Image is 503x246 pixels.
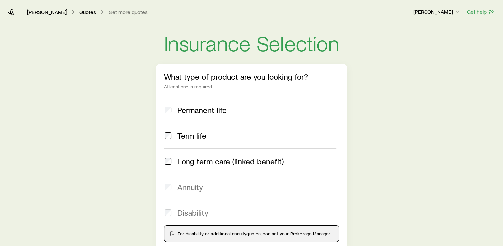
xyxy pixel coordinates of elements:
[165,209,171,216] input: Disability
[165,184,171,190] input: Annuity
[170,231,334,236] div: For disability or additional annuity quotes, contact your Brokerage Manager.
[467,8,495,16] button: Get help
[177,208,208,217] span: Disability
[413,8,461,16] button: [PERSON_NAME]
[413,8,461,15] p: [PERSON_NAME]
[165,158,171,165] input: Long term care (linked benefit)
[165,107,171,113] input: Permanent life
[27,9,67,15] a: [PERSON_NAME]
[177,157,284,166] span: Long term care (linked benefit)
[177,105,227,115] span: Permanent life
[108,9,148,15] button: Get more quotes
[79,9,96,15] a: Quotes
[165,132,171,139] input: Term life
[177,131,206,140] span: Term life
[164,32,339,53] h1: Insurance Selection
[164,84,339,89] div: At least one is required
[177,182,203,192] span: Annuity
[164,72,339,81] p: What type of product are you looking for?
